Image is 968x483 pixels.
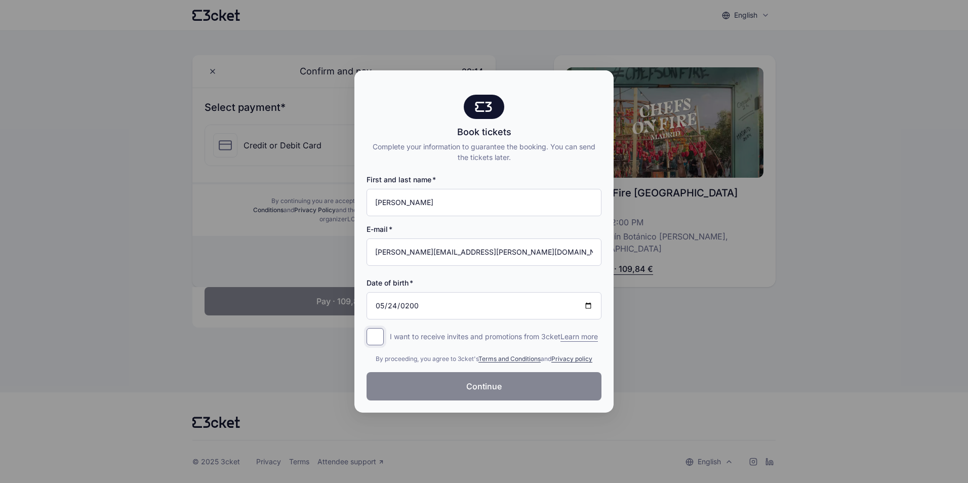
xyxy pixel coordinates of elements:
input: E-mail [367,238,601,266]
a: Privacy policy [551,355,592,363]
span: Learn more [560,332,598,342]
label: Date of birth [367,278,413,288]
button: Continue [367,372,601,400]
label: E-mail [367,224,392,234]
input: Date of birth [367,292,601,319]
label: First and last name [367,175,436,185]
div: By proceeding, you agree to 3cket's and [367,354,601,364]
p: I want to receive invites and promotions from 3cket [390,332,598,342]
div: Complete your information to guarantee the booking. You can send the tickets later. [367,141,601,163]
div: Book tickets [367,125,601,139]
input: First and last name [367,189,601,216]
span: Continue [466,380,502,392]
a: Terms and Conditions [478,355,541,363]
